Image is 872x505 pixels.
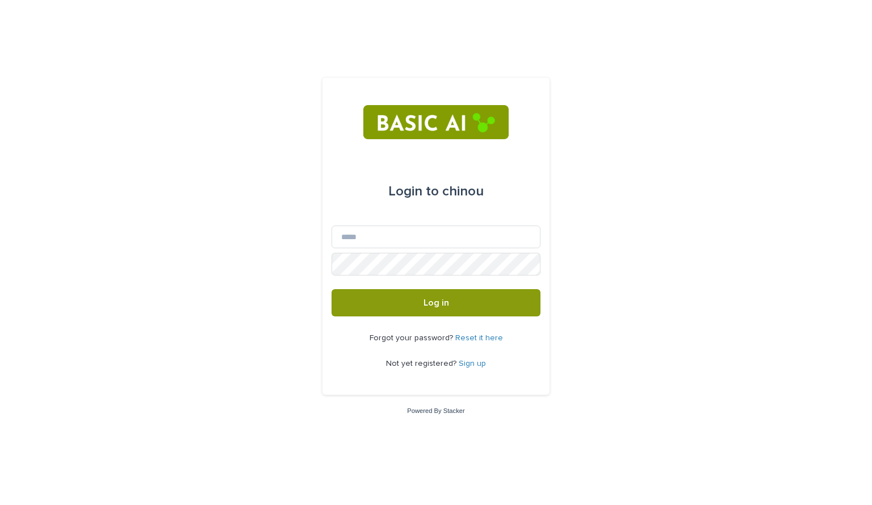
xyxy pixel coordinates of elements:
[332,289,540,316] button: Log in
[388,185,439,198] span: Login to
[459,360,486,368] a: Sign up
[407,407,464,414] a: Powered By Stacker
[370,334,455,342] span: Forgot your password?
[363,105,508,139] img: RtIB8pj2QQiOZo6waziI
[424,298,449,307] span: Log in
[455,334,503,342] a: Reset it here
[386,360,459,368] span: Not yet registered?
[388,176,484,207] div: chinou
